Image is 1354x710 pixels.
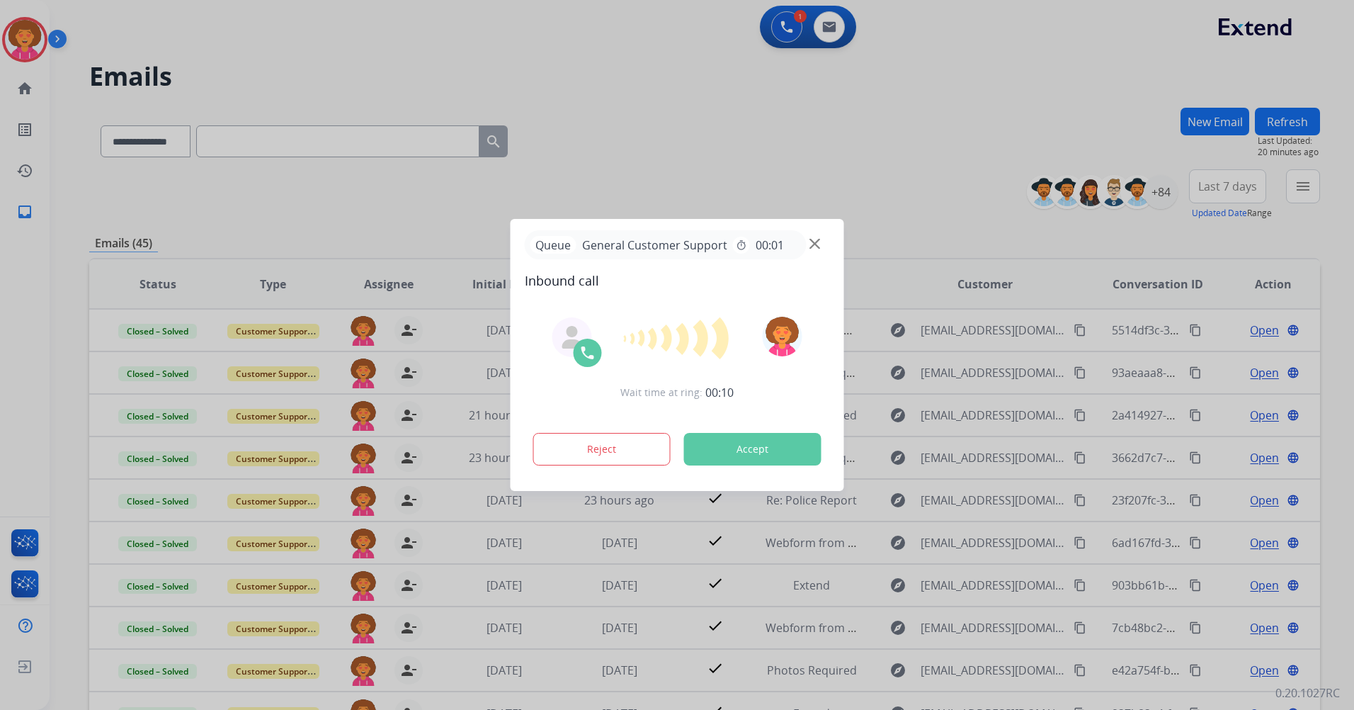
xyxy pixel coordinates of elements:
button: Accept [684,433,821,466]
img: avatar [762,317,802,356]
span: Inbound call [525,271,830,291]
mat-icon: timer [736,240,747,251]
img: close-button [809,239,820,249]
span: Wait time at ring: [620,385,702,400]
button: Reject [533,433,671,466]
span: 00:10 [705,384,734,401]
img: call-icon [579,344,596,361]
span: 00:01 [756,237,784,254]
p: 0.20.1027RC [1275,684,1340,701]
img: agent-avatar [561,326,584,349]
p: Queue [530,236,576,254]
span: General Customer Support [576,237,733,254]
